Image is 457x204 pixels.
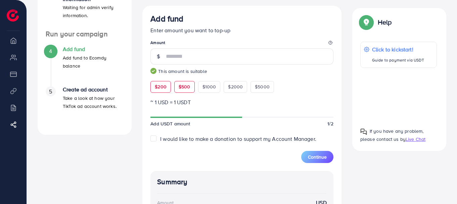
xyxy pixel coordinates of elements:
[150,40,333,48] legend: Amount
[38,86,132,127] li: Create ad account
[372,45,424,53] p: Click to kickstart!
[228,83,243,90] span: $2000
[308,154,327,160] span: Continue
[372,56,424,64] p: Guide to payment via USDT
[378,18,392,26] p: Help
[49,88,52,95] span: 5
[406,136,425,142] span: Live Chat
[150,68,333,75] small: This amount is suitable
[150,14,183,24] h3: Add fund
[255,83,270,90] span: $5000
[301,151,333,163] button: Continue
[63,54,124,70] p: Add fund to Ecomdy balance
[160,135,316,142] span: I would like to make a donation to support my Account Manager.
[360,16,372,28] img: Popup guide
[38,30,132,38] h4: Run your campaign
[179,83,190,90] span: $500
[63,46,124,52] h4: Add fund
[360,128,424,142] span: If you have any problem, please contact us by
[202,83,216,90] span: $1000
[150,120,190,127] span: Add USDT amount
[63,86,124,93] h4: Create ad account
[360,128,367,135] img: Popup guide
[155,83,167,90] span: $200
[49,47,52,55] span: 4
[157,178,327,186] h4: Summary
[428,174,452,199] iframe: Chat
[38,46,132,86] li: Add fund
[150,26,333,34] p: Enter amount you want to top-up
[63,3,124,19] p: Waiting for admin verify information.
[150,68,156,74] img: guide
[327,120,333,127] span: 1/2
[150,98,333,106] p: ~ 1 USD = 1 USDT
[63,94,124,110] p: Take a look at how your TikTok ad account works.
[7,9,19,22] img: logo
